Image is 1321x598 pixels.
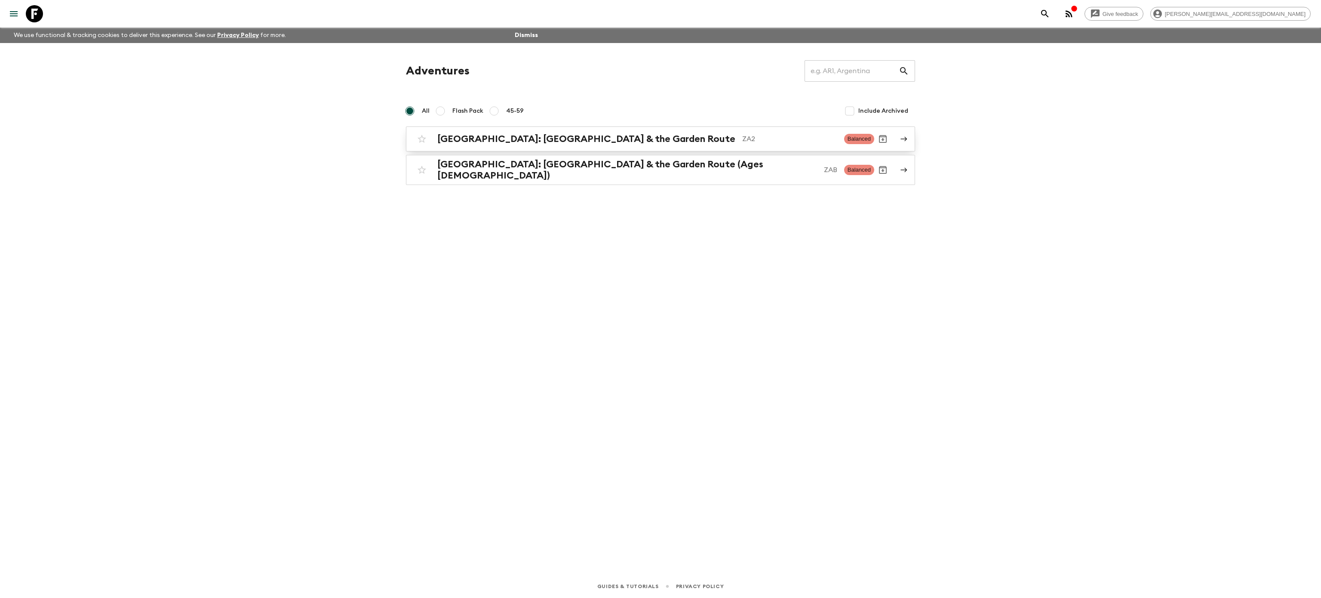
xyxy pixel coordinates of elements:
[437,159,817,181] h2: [GEOGRAPHIC_DATA]: [GEOGRAPHIC_DATA] & the Garden Route (Ages [DEMOGRAPHIC_DATA])
[1098,11,1143,17] span: Give feedback
[422,107,430,115] span: All
[437,133,735,145] h2: [GEOGRAPHIC_DATA]: [GEOGRAPHIC_DATA] & the Garden Route
[858,107,908,115] span: Include Archived
[1150,7,1311,21] div: [PERSON_NAME][EMAIL_ADDRESS][DOMAIN_NAME]
[824,165,837,175] p: ZAB
[874,161,891,179] button: Archive
[406,62,470,80] h1: Adventures
[406,155,915,185] a: [GEOGRAPHIC_DATA]: [GEOGRAPHIC_DATA] & the Garden Route (Ages [DEMOGRAPHIC_DATA])ZABBalancedArchive
[1084,7,1143,21] a: Give feedback
[513,29,540,41] button: Dismiss
[506,107,524,115] span: 45-59
[1036,5,1054,22] button: search adventures
[844,134,874,144] span: Balanced
[1160,11,1310,17] span: [PERSON_NAME][EMAIL_ADDRESS][DOMAIN_NAME]
[597,582,659,591] a: Guides & Tutorials
[874,130,891,148] button: Archive
[452,107,483,115] span: Flash Pack
[676,582,724,591] a: Privacy Policy
[10,28,289,43] p: We use functional & tracking cookies to deliver this experience. See our for more.
[217,32,259,38] a: Privacy Policy
[406,126,915,151] a: [GEOGRAPHIC_DATA]: [GEOGRAPHIC_DATA] & the Garden RouteZA2BalancedArchive
[844,165,874,175] span: Balanced
[742,134,837,144] p: ZA2
[5,5,22,22] button: menu
[805,59,899,83] input: e.g. AR1, Argentina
